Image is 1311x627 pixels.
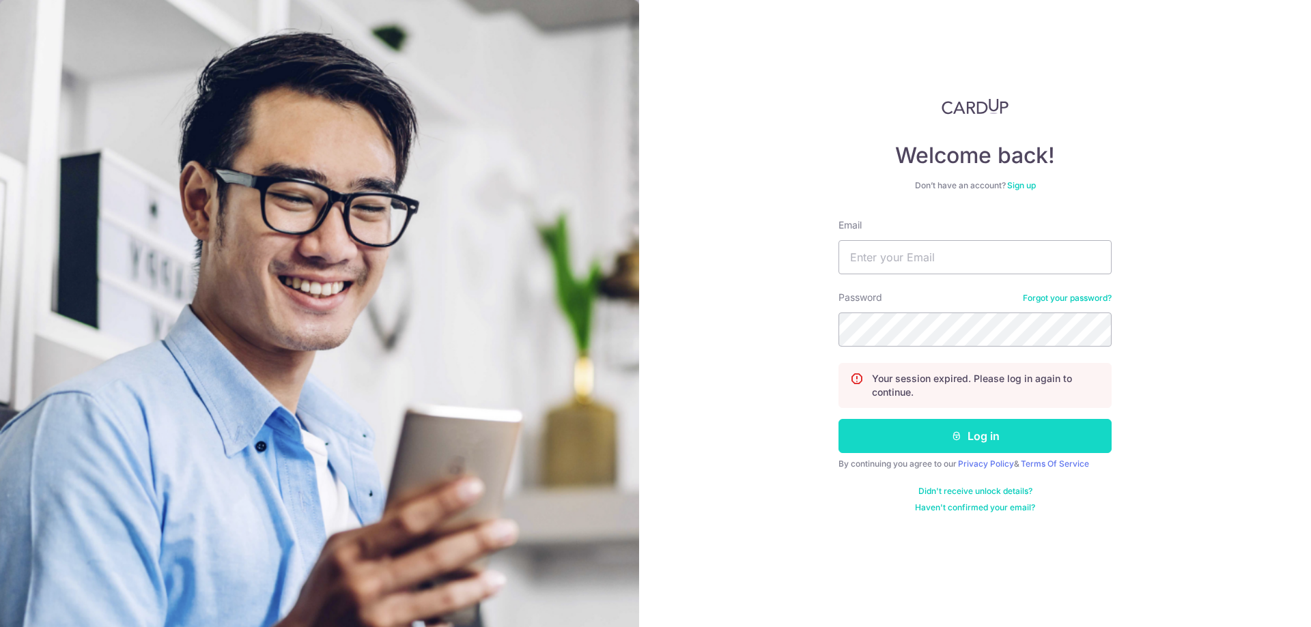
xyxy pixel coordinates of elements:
a: Terms Of Service [1021,458,1089,469]
a: Privacy Policy [958,458,1014,469]
p: Your session expired. Please log in again to continue. [872,372,1100,399]
div: Don’t have an account? [838,180,1112,191]
input: Enter your Email [838,240,1112,274]
label: Email [838,218,862,232]
div: By continuing you agree to our & [838,458,1112,469]
a: Forgot your password? [1023,293,1112,304]
label: Password [838,291,882,304]
button: Log in [838,419,1112,453]
a: Sign up [1007,180,1036,190]
a: Didn't receive unlock details? [918,486,1032,497]
h4: Welcome back! [838,142,1112,169]
a: Haven't confirmed your email? [915,502,1035,513]
img: CardUp Logo [942,98,1009,115]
